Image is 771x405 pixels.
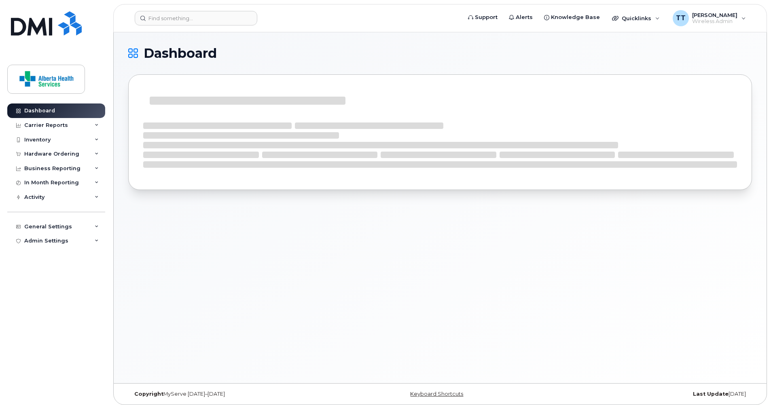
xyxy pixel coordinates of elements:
[693,391,729,397] strong: Last Update
[144,47,217,59] span: Dashboard
[544,391,752,397] div: [DATE]
[410,391,463,397] a: Keyboard Shortcuts
[134,391,163,397] strong: Copyright
[128,391,336,397] div: MyServe [DATE]–[DATE]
